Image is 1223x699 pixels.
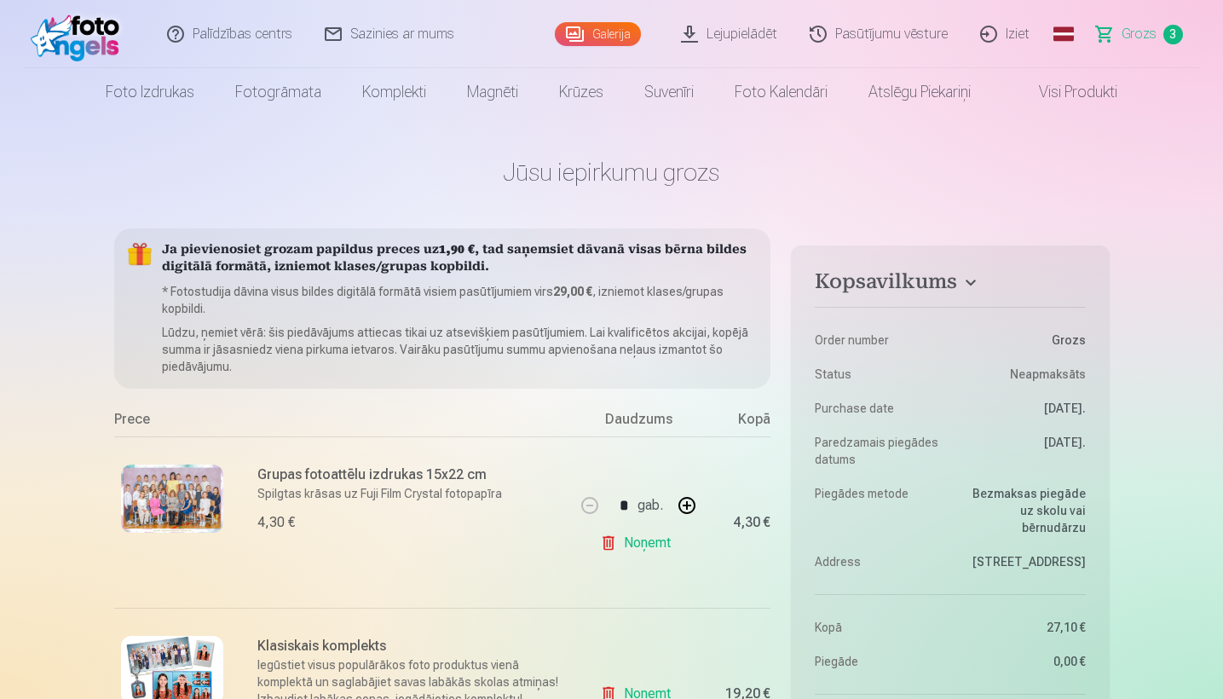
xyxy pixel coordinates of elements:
div: 4,30 € [733,517,770,528]
dt: Status [815,366,942,383]
a: Komplekti [342,68,447,116]
a: Krūzes [539,68,624,116]
div: 4,30 € [257,512,295,533]
a: Galerija [555,22,641,46]
p: Spilgtas krāsas uz Fuji Film Crystal fotopapīra [257,485,565,502]
dd: [DATE]. [959,434,1086,468]
h1: Jūsu iepirkumu grozs [114,157,1110,188]
p: Lūdzu, ņemiet vērā: šis piedāvājums attiecas tikai uz atsevišķiem pasūtījumiem. Lai kvalificētos ... [162,324,758,375]
h6: Klasiskais komplekts [257,636,565,656]
dd: Grozs [959,332,1086,349]
dt: Piegāde [815,653,942,670]
dd: Bezmaksas piegāde uz skolu vai bērnudārzu [959,485,1086,536]
div: 19,20 € [725,689,770,699]
a: Magnēti [447,68,539,116]
dd: [STREET_ADDRESS] [959,553,1086,570]
img: /fa1 [31,7,129,61]
dd: 27,10 € [959,619,1086,636]
dt: Paredzamais piegādes datums [815,434,942,468]
p: * Fotostudija dāvina visus bildes digitālā formātā visiem pasūtījumiem virs , izniemot klases/gru... [162,283,758,317]
span: Neapmaksāts [1010,366,1086,383]
span: Grozs [1122,24,1157,44]
dd: 0,00 € [959,653,1086,670]
a: Fotogrāmata [215,68,342,116]
div: gab. [637,485,663,526]
div: Daudzums [574,409,702,436]
a: Foto izdrukas [85,68,215,116]
dd: [DATE]. [959,400,1086,417]
h6: Grupas fotoattēlu izdrukas 15x22 cm [257,465,565,485]
b: 1,90 € [439,244,475,257]
a: Atslēgu piekariņi [848,68,991,116]
span: 3 [1163,25,1183,44]
dt: Address [815,553,942,570]
b: 29,00 € [553,285,592,298]
a: Foto kalendāri [714,68,848,116]
a: Visi produkti [991,68,1138,116]
a: Noņemt [600,526,678,560]
dt: Kopā [815,619,942,636]
dt: Piegādes metode [815,485,942,536]
button: Kopsavilkums [815,269,1085,300]
dt: Purchase date [815,400,942,417]
div: Prece [114,409,575,436]
h5: Ja pievienosiet grozam papildus preces uz , tad saņemsiet dāvanā visas bērna bildes digitālā form... [162,242,758,276]
div: Kopā [702,409,770,436]
dt: Order number [815,332,942,349]
a: Suvenīri [624,68,714,116]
